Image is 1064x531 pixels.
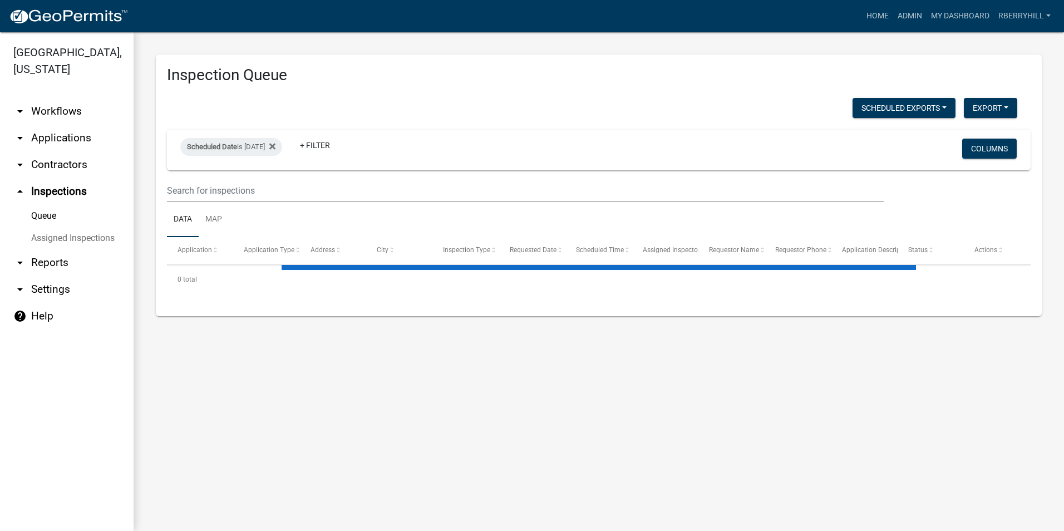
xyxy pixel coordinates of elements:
[565,237,632,264] datatable-header-cell: Scheduled Time
[13,256,27,269] i: arrow_drop_down
[13,283,27,296] i: arrow_drop_down
[632,237,698,264] datatable-header-cell: Assigned Inspector
[13,309,27,323] i: help
[180,138,282,156] div: is [DATE]
[499,237,565,264] datatable-header-cell: Requested Date
[311,246,335,254] span: Address
[994,6,1055,27] a: rberryhill
[167,202,199,238] a: Data
[510,246,556,254] span: Requested Date
[187,142,237,151] span: Scheduled Date
[975,246,998,254] span: Actions
[167,265,1031,293] div: 0 total
[842,246,912,254] span: Application Description
[13,185,27,198] i: arrow_drop_up
[964,237,1031,264] datatable-header-cell: Actions
[13,131,27,145] i: arrow_drop_down
[167,66,1031,85] h3: Inspection Queue
[199,202,229,238] a: Map
[853,98,955,118] button: Scheduled Exports
[893,6,927,27] a: Admin
[433,237,499,264] datatable-header-cell: Inspection Type
[178,246,212,254] span: Application
[233,237,299,264] datatable-header-cell: Application Type
[377,246,388,254] span: City
[709,246,759,254] span: Requestor Name
[167,179,884,202] input: Search for inspections
[244,246,295,254] span: Application Type
[698,237,765,264] datatable-header-cell: Requestor Name
[862,6,893,27] a: Home
[927,6,994,27] a: My Dashboard
[13,158,27,171] i: arrow_drop_down
[643,246,700,254] span: Assigned Inspector
[291,135,339,155] a: + Filter
[964,98,1017,118] button: Export
[908,246,928,254] span: Status
[576,246,624,254] span: Scheduled Time
[366,237,432,264] datatable-header-cell: City
[962,139,1017,159] button: Columns
[444,246,491,254] span: Inspection Type
[776,246,827,254] span: Requestor Phone
[13,105,27,118] i: arrow_drop_down
[898,237,964,264] datatable-header-cell: Status
[831,237,898,264] datatable-header-cell: Application Description
[765,237,831,264] datatable-header-cell: Requestor Phone
[300,237,366,264] datatable-header-cell: Address
[167,237,233,264] datatable-header-cell: Application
